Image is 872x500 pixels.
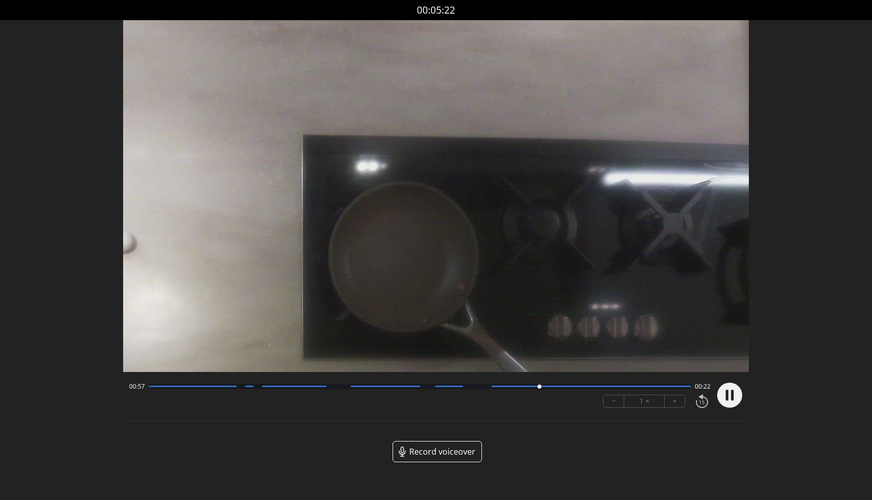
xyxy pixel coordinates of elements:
span: 00:57 [129,383,145,391]
button: + [665,395,685,407]
span: 00:22 [695,383,711,391]
a: Record voiceover [393,441,482,462]
span: Record voiceover [409,446,475,458]
a: 00:05:22 [417,3,455,18]
div: 1 × [624,395,665,407]
button: − [604,395,624,407]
